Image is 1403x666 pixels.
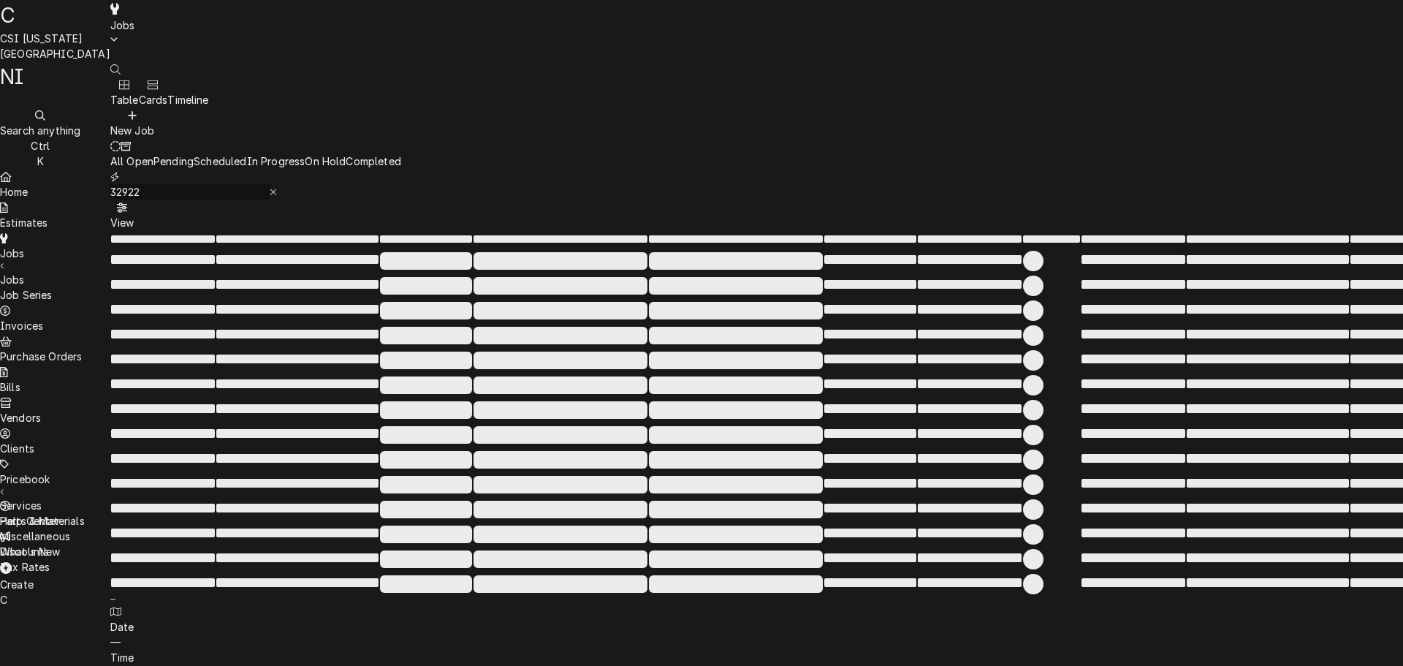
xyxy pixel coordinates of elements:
span: ‌ [824,529,916,537]
span: ‌ [111,479,215,488]
span: ‌ [380,476,472,493]
span: ‌ [918,330,1022,338]
span: ‌ [1023,276,1043,296]
span: ‌ [474,550,647,568]
span: ‌ [474,476,647,493]
span: ‌ [111,454,215,463]
span: ‌ [380,302,472,319]
span: ‌ [111,379,215,388]
input: Keyword search [110,184,270,200]
span: ‌ [216,404,379,413]
span: ‌ [380,426,472,444]
span: ‌ [1023,235,1080,243]
span: ‌ [1023,499,1043,520]
span: ‌ [216,479,379,488]
span: ‌ [1187,578,1349,587]
span: ‌ [111,578,215,587]
span: ‌ [824,255,916,264]
span: Ctrl [31,140,50,152]
span: Jobs [110,19,135,31]
span: ‌ [918,404,1022,413]
span: K [37,155,44,167]
span: ‌ [1081,255,1185,264]
span: ‌ [1023,450,1043,470]
span: ‌ [111,330,215,338]
span: New Job [110,124,154,137]
span: ‌ [474,451,647,469]
span: ‌ [649,302,823,319]
span: ‌ [1023,300,1043,321]
div: Cards [139,92,168,107]
span: ‌ [1081,305,1185,314]
span: ‌ [649,476,823,493]
span: ‌ [649,235,823,243]
span: ‌ [474,575,647,593]
span: ‌ [918,280,1022,289]
span: ‌ [649,451,823,469]
span: ‌ [216,553,379,562]
span: ‌ [649,376,823,394]
span: ‌ [1081,379,1185,388]
span: ‌ [649,401,823,419]
span: ‌ [918,529,1022,537]
span: ‌ [1081,355,1185,363]
span: ‌ [1081,429,1185,438]
span: ‌ [1187,330,1349,338]
span: ‌ [216,454,379,463]
button: Erase input [270,184,278,200]
span: ‌ [216,280,379,289]
span: ‌ [1023,425,1043,445]
div: Timeline [167,92,208,107]
span: ‌ [216,330,379,338]
span: ‌ [216,255,379,264]
span: ‌ [216,305,379,314]
div: In Progress [247,154,305,169]
span: ‌ [380,451,472,469]
span: ‌ [824,379,916,388]
span: ‌ [824,355,916,363]
span: ‌ [1023,325,1043,346]
span: ‌ [380,401,472,419]
span: ‌ [1081,504,1185,512]
span: ‌ [918,379,1022,388]
span: ‌ [474,327,647,344]
span: ‌ [1187,404,1349,413]
span: ‌ [1187,454,1349,463]
span: ‌ [380,277,472,295]
span: ‌ [1081,280,1185,289]
span: ‌ [111,355,215,363]
span: ‌ [1081,454,1185,463]
span: ‌ [1187,429,1349,438]
span: ‌ [824,454,916,463]
span: ‌ [918,429,1022,438]
span: ‌ [380,352,472,369]
span: View [110,216,134,229]
span: ‌ [1023,574,1043,594]
div: Table [110,92,139,107]
span: ‌ [1187,235,1349,243]
span: ‌ [1081,404,1185,413]
span: ‌ [216,529,379,537]
span: ‌ [824,235,916,243]
span: ‌ [824,504,916,512]
span: ‌ [474,277,647,295]
span: ‌ [1023,524,1043,545]
span: ‌ [474,401,647,419]
span: ‌ [824,404,916,413]
span: ‌ [111,429,215,438]
span: ‌ [1081,578,1185,587]
span: ‌ [824,280,916,289]
span: ‌ [1187,553,1349,562]
span: ‌ [1081,553,1185,562]
div: All Open [110,154,153,169]
span: ‌ [1187,379,1349,388]
span: ‌ [918,578,1022,587]
span: ‌ [649,277,823,295]
div: Scheduled [194,154,246,169]
span: ‌ [1187,280,1349,289]
span: ‌ [380,526,472,543]
span: ‌ [1023,251,1043,271]
span: ‌ [649,252,823,270]
span: ‌ [216,235,379,243]
span: ‌ [1023,549,1043,569]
